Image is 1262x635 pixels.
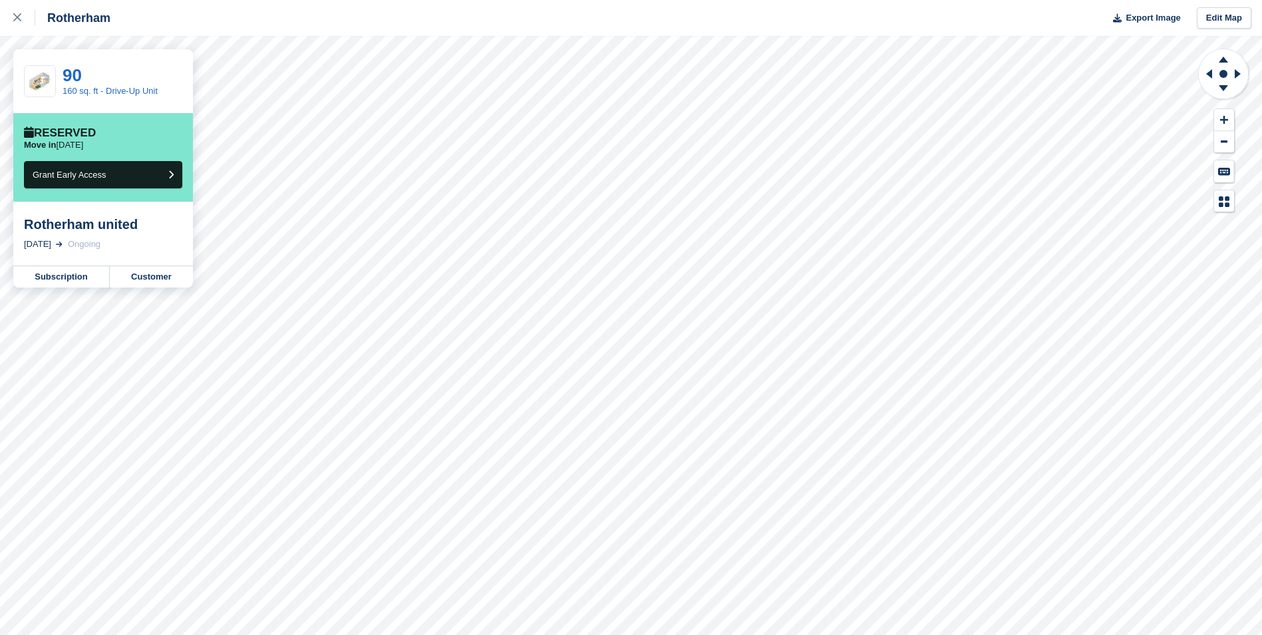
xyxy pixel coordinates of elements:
[24,140,83,150] p: [DATE]
[24,216,182,232] div: Rotherham united
[1214,160,1234,182] button: Keyboard Shortcuts
[24,140,56,150] span: Move in
[1214,109,1234,131] button: Zoom In
[63,65,82,85] a: 90
[63,86,158,96] a: 160 sq. ft - Drive-Up Unit
[1214,190,1234,212] button: Map Legend
[24,238,51,251] div: [DATE]
[68,238,100,251] div: Ongoing
[25,71,55,92] img: SCA-160sqft.jpg
[24,126,96,140] div: Reserved
[24,161,182,188] button: Grant Early Access
[1197,7,1251,29] a: Edit Map
[1126,11,1180,25] span: Export Image
[56,242,63,247] img: arrow-right-light-icn-cde0832a797a2874e46488d9cf13f60e5c3a73dbe684e267c42b8395dfbc2abf.svg
[1214,131,1234,153] button: Zoom Out
[1105,7,1181,29] button: Export Image
[110,266,193,288] a: Customer
[33,170,106,180] span: Grant Early Access
[13,266,110,288] a: Subscription
[35,10,110,26] div: Rotherham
